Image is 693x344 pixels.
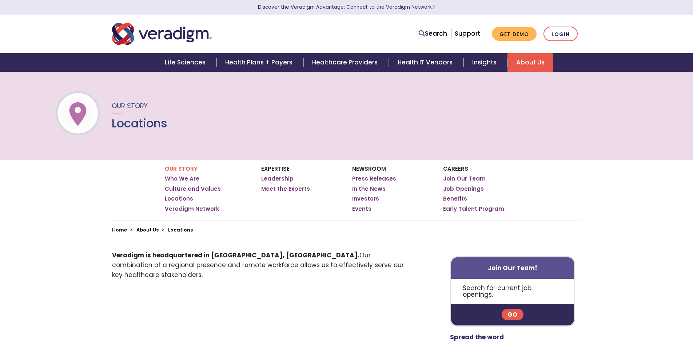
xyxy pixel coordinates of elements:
a: Investors [352,195,379,202]
strong: Spread the word [450,333,504,341]
a: Health IT Vendors [389,53,463,72]
span: Our Story [112,101,148,110]
a: Get Demo [492,27,537,41]
a: Search [419,29,447,39]
a: Home [112,226,127,233]
a: About Us [136,226,159,233]
a: Healthcare Providers [303,53,389,72]
a: Who We Are [165,175,199,182]
a: Early Talent Program [443,205,504,213]
p: Search for current job openings. [451,279,574,304]
span: Learn More [432,4,435,11]
a: Discover the Veradigm Advantage: Connect to the Veradigm NetworkLearn More [258,4,435,11]
a: Press Releases [352,175,396,182]
a: Culture and Values [165,185,221,193]
h1: Locations [112,116,167,130]
a: About Us [507,53,553,72]
img: Veradigm logo [112,22,212,46]
a: Go [502,309,523,320]
a: Life Sciences [156,53,216,72]
p: Our combination of a regional presence and remote workforce allows us to effectively serve our ke... [112,250,409,280]
strong: Join Our Team! [488,264,537,272]
strong: Veradigm is headquartered in [GEOGRAPHIC_DATA], [GEOGRAPHIC_DATA]. [112,251,359,260]
a: Support [455,29,480,38]
a: Leadership [261,175,294,182]
a: Benefits [443,195,467,202]
a: Health Plans + Payers [216,53,303,72]
a: Join Our Team [443,175,486,182]
a: In the News [352,185,386,193]
a: Veradigm Network [165,205,219,213]
a: Locations [165,195,193,202]
a: Job Openings [443,185,484,193]
a: Events [352,205,371,213]
a: Insights [463,53,507,72]
a: Meet the Experts [261,185,310,193]
a: Login [543,27,578,41]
